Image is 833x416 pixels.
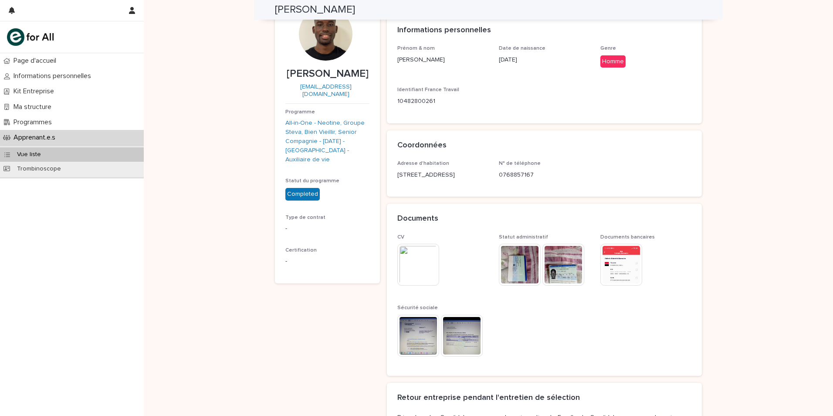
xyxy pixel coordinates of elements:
span: CV [397,235,404,240]
a: All-in-One - Neotine, Groupe Steva, Bien Vieillir, Senior Compagnie - [DATE] - [GEOGRAPHIC_DATA] ... [285,119,369,164]
p: [PERSON_NAME] [397,55,488,65]
span: Prénom & nom [397,46,435,51]
p: [DATE] [499,55,590,65]
a: [EMAIL_ADDRESS][DOMAIN_NAME] [300,84,352,97]
h2: Coordonnées [397,141,447,150]
p: Page d'accueil [10,57,63,65]
h2: Documents [397,214,438,224]
p: - [285,224,369,233]
p: Vue liste [10,151,48,158]
img: mHINNnv7SNCQZijbaqql [7,28,54,46]
span: Adresse d'habitation [397,161,449,166]
span: Identifiant France Travail [397,87,459,92]
span: Date de naissance [499,46,545,51]
span: N° de téléphone [499,161,541,166]
p: Apprenant.e.s [10,133,62,142]
p: Kit Entreprise [10,87,61,95]
span: Programme [285,109,315,115]
span: Type de contrat [285,215,325,220]
span: Genre [600,46,616,51]
h2: Retour entreprise pendant l'entretien de sélection [397,393,580,403]
p: Programmes [10,118,59,126]
span: Certification [285,248,317,253]
p: 0768857167 [499,170,590,180]
h2: [PERSON_NAME] [275,3,355,16]
span: Statut du programme [285,178,339,184]
div: Completed [285,188,320,201]
div: Homme [600,55,626,68]
span: Sécurité sociale [397,305,438,310]
p: [STREET_ADDRESS] [397,170,488,180]
h2: Informations personnelles [397,26,491,35]
p: Ma structure [10,103,58,111]
p: Informations personnelles [10,72,98,80]
span: Documents bancaires [600,235,655,240]
p: [PERSON_NAME] [285,68,369,80]
p: Trombinoscope [10,165,68,173]
p: - [285,257,369,266]
span: Statut administratif [499,235,548,240]
p: 10482800261 [397,97,488,106]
